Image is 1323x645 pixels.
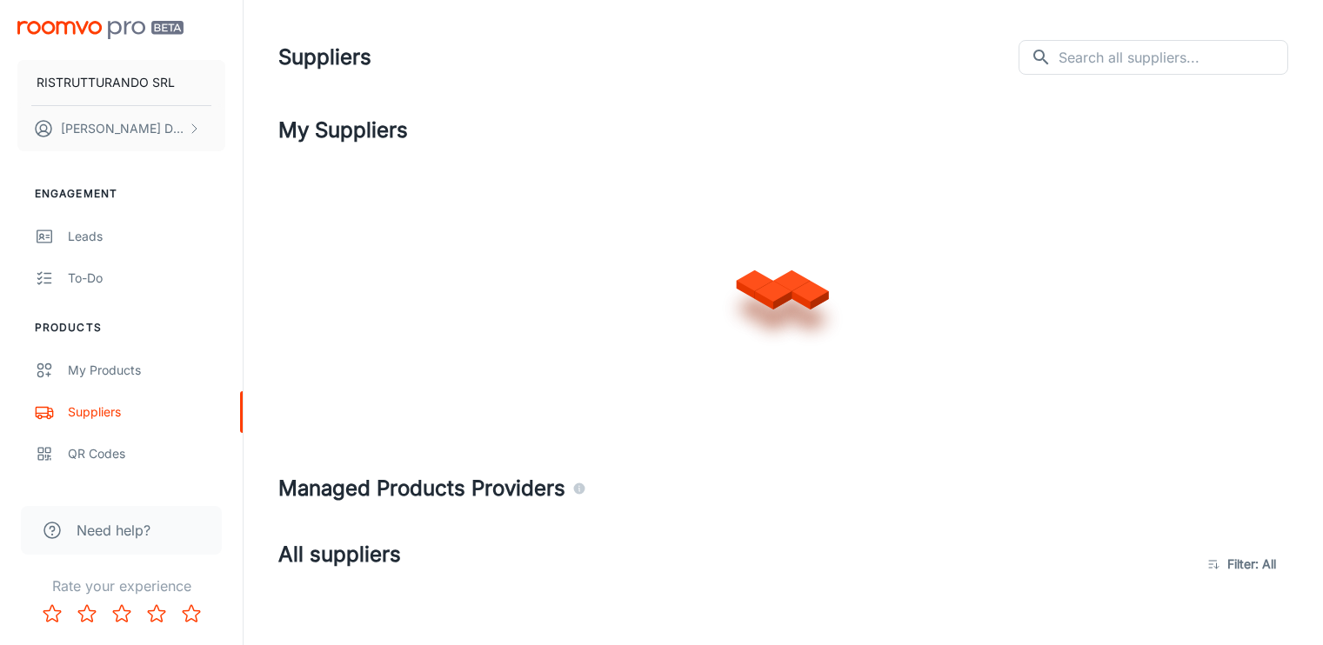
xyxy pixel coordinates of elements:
[278,115,1288,146] h4: My Suppliers
[70,596,104,631] button: Rate 2 star
[68,444,225,463] div: QR Codes
[1255,554,1276,575] span: : All
[1059,40,1288,75] input: Search all suppliers...
[35,596,70,631] button: Rate 1 star
[572,473,586,504] div: Agencies and suppliers who work with us to automatically identify the specific products you carry
[17,60,225,105] button: RISTRUTTURANDO SRL
[37,73,175,92] p: RISTRUTTURANDO SRL
[68,402,225,422] div: Suppliers
[278,42,371,73] h1: Suppliers
[61,119,184,138] p: [PERSON_NAME] Dalla Vecchia
[139,596,174,631] button: Rate 4 star
[77,520,150,541] span: Need help?
[278,539,1198,588] h4: All suppliers
[17,106,225,151] button: [PERSON_NAME] Dalla Vecchia
[14,575,229,596] p: Rate your experience
[68,361,225,380] div: My Products
[1227,554,1276,575] span: Filter
[278,473,1288,504] h4: Managed Products Providers
[68,227,225,246] div: Leads
[104,596,139,631] button: Rate 3 star
[68,269,225,288] div: To-do
[174,596,209,631] button: Rate 5 star
[17,21,184,39] img: Roomvo PRO Beta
